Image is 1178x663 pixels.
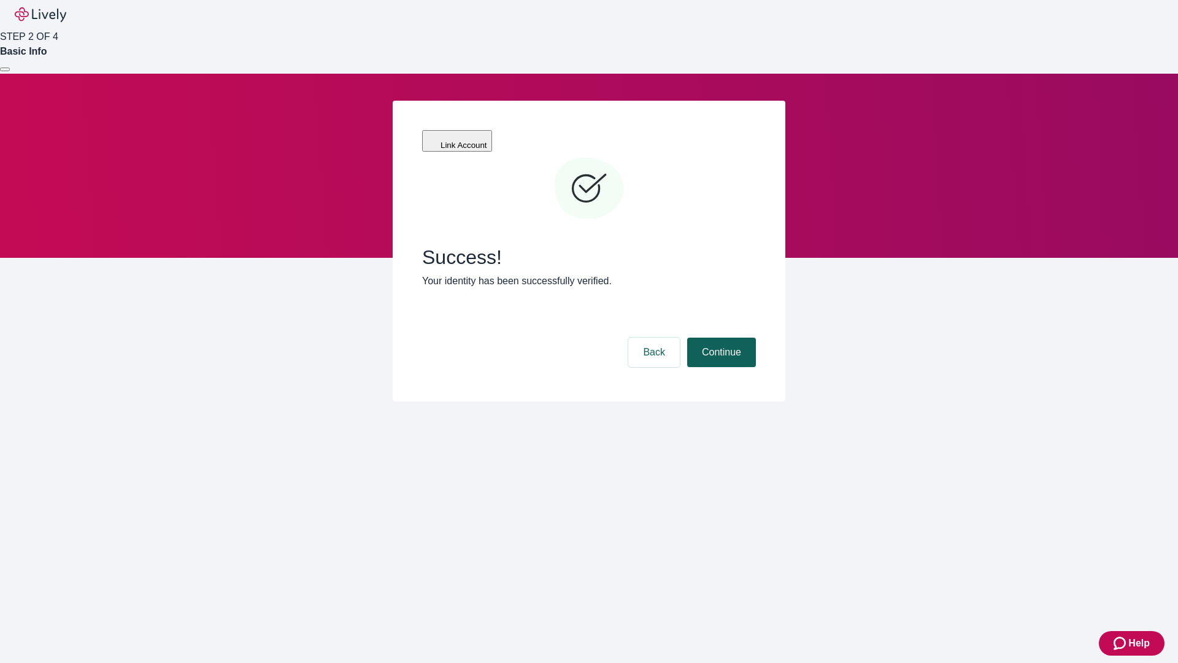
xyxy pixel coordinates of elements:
button: Link Account [422,130,492,152]
span: Success! [422,246,756,269]
svg: Zendesk support icon [1114,636,1128,651]
span: Help [1128,636,1150,651]
button: Back [628,338,680,367]
button: Zendesk support iconHelp [1099,631,1165,656]
p: Your identity has been successfully verified. [422,274,756,289]
img: Lively [15,7,66,22]
svg: Checkmark icon [552,152,626,226]
button: Continue [687,338,756,367]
